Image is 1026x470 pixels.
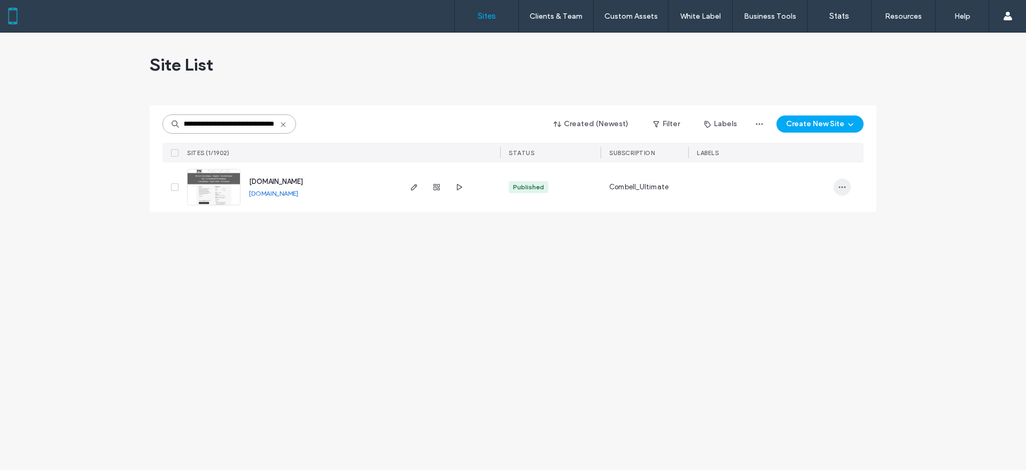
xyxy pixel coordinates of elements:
div: Published [513,182,544,192]
button: Filter [642,115,690,133]
label: Business Tools [744,12,796,21]
a: [DOMAIN_NAME] [249,178,303,186]
span: LABELS [697,149,719,157]
span: Help [25,7,46,17]
span: SUBSCRIPTION [609,149,655,157]
label: Help [954,12,970,21]
button: Create New Site [776,115,864,133]
span: SITES (1/1902) [187,149,229,157]
span: STATUS [509,149,534,157]
label: Sites [478,11,496,21]
button: Labels [695,115,747,133]
button: Created (Newest) [545,115,638,133]
label: Clients & Team [530,12,582,21]
span: Combell_Ultimate [609,182,669,192]
label: Custom Assets [604,12,658,21]
label: Resources [885,12,922,21]
span: Site List [150,54,213,75]
label: White Label [680,12,721,21]
label: Stats [829,11,849,21]
a: [DOMAIN_NAME] [249,189,298,197]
